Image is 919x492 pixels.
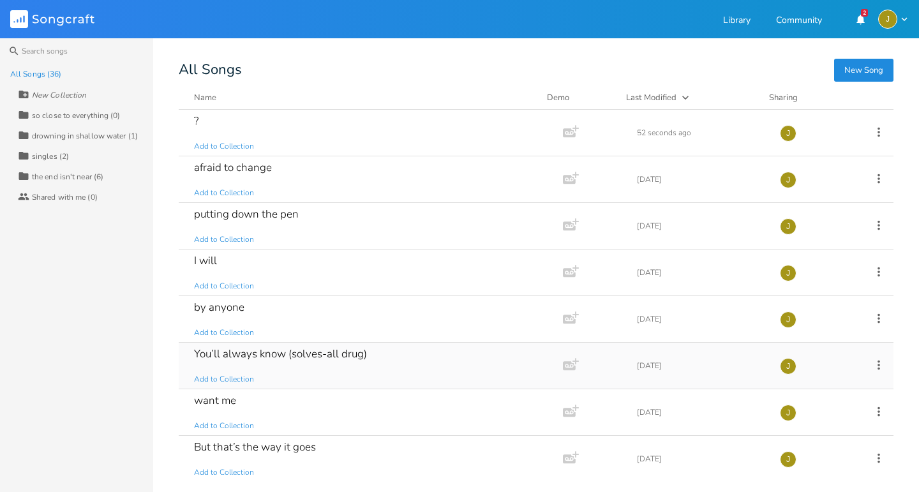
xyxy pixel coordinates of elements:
button: 2 [848,8,873,31]
div: Demo [547,91,611,104]
span: Add to Collection [194,188,254,198]
span: Add to Collection [194,421,254,431]
div: [DATE] [637,222,765,230]
div: jupiterandjuliette [780,172,796,188]
span: Add to Collection [194,234,254,245]
span: Add to Collection [194,281,254,292]
div: jupiterandjuliette [780,265,796,281]
div: jupiterandjuliette [780,358,796,375]
button: Name [194,91,532,104]
div: putting down the pen [194,209,299,220]
div: Name [194,92,216,103]
div: 2 [861,9,868,17]
div: Shared with me (0) [32,193,98,201]
div: [DATE] [637,455,765,463]
div: [DATE] [637,315,765,323]
button: J [878,10,909,29]
div: want me [194,395,236,406]
span: Add to Collection [194,374,254,385]
span: Add to Collection [194,141,254,152]
div: singles (2) [32,153,69,160]
div: Sharing [769,91,846,104]
div: afraid to change [194,162,272,173]
div: [DATE] [637,175,765,183]
div: You’ll always know (solves-all drug) [194,348,367,359]
div: I will [194,255,217,266]
div: jupiterandjuliette [780,125,796,142]
div: jupiterandjuliette [780,218,796,235]
div: All Songs [179,64,893,76]
a: Library [723,16,751,27]
div: jupiterandjuliette [780,451,796,468]
div: All Songs (36) [10,70,61,78]
a: Community [776,16,822,27]
div: [DATE] [637,362,765,369]
div: [DATE] [637,269,765,276]
div: drowning in shallow water (1) [32,132,138,140]
div: jupiterandjuliette [878,10,897,29]
div: But that’s the way it goes [194,442,316,452]
div: ? [194,116,198,126]
div: [DATE] [637,408,765,416]
div: jupiterandjuliette [780,311,796,328]
span: Add to Collection [194,467,254,478]
div: 52 seconds ago [637,129,765,137]
div: jupiterandjuliette [780,405,796,421]
div: so close to everything (0) [32,112,121,119]
div: by anyone [194,302,244,313]
button: Last Modified [626,91,754,104]
div: the end isn't near (6) [32,173,103,181]
span: Add to Collection [194,327,254,338]
div: Last Modified [626,92,676,103]
div: New Collection [32,91,86,99]
button: New Song [834,59,893,82]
